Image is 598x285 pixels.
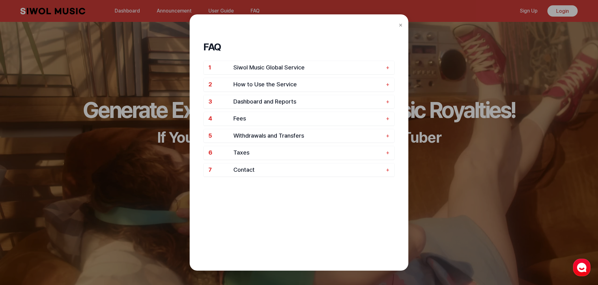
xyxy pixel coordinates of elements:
span: Contact [233,166,383,174]
span: + [386,149,390,156]
span: Messages [52,208,70,213]
span: 6 [208,149,233,156]
button: 4 Fees [204,112,394,125]
span: How to Use the Service [233,81,383,88]
span: 7 [208,166,233,174]
span: 4 [208,115,233,122]
span: + [386,64,390,71]
a: Settings [81,198,120,214]
span: 1 [208,64,233,71]
button: 2 How to Use the Service [204,78,394,91]
span: Taxes [233,149,383,156]
a: Messages [41,198,81,214]
span: Home [16,208,27,213]
a: Home [2,198,41,214]
span: + [386,115,390,122]
span: 3 [208,98,233,105]
button: 1 Siwol Music Global Service [204,61,394,74]
button: 7 Contact [204,163,394,177]
h1: FAQ [203,39,395,54]
span: + [386,98,390,105]
span: Siwol Music Global Service [233,64,383,71]
button: 3 Dashboard and Reports [204,95,394,109]
span: + [386,132,390,140]
button: 5 Withdrawals and Transfers [204,129,394,143]
span: + [386,166,390,174]
span: 5 [208,132,233,140]
span: Withdrawals and Transfers [233,132,383,140]
span: 2 [208,81,233,88]
span: + [386,81,390,88]
span: Settings [92,208,108,213]
span: Dashboard and Reports [233,98,383,105]
button: Close FAQ [399,20,403,29]
button: 6 Taxes [204,146,394,160]
span: Fees [233,115,383,122]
